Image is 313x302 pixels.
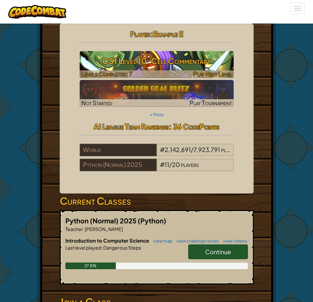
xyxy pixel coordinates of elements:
div: 27.8% [65,263,116,269]
span: Play Next Level [193,70,232,78]
span: Introduction to Computer Science [65,237,150,244]
h3: CS1 Level 10: Cell Commentary [80,53,234,68]
a: view videos [220,238,247,244]
span: Player [130,29,150,38]
span: 7,923,791 [194,146,220,153]
a: Not StartedPlay Tournament [80,80,234,107]
a: Python (Normal) 2025#11/20players [80,165,234,173]
h3: Current Classes [60,193,254,208]
span: / [169,161,172,168]
span: : 36 CodePoints [169,122,219,131]
img: Golden Goal [80,80,234,107]
span: Continue [205,248,231,256]
span: / [191,146,194,153]
div: Python (Normal) 2025 [80,159,157,171]
img: CodeCombat logo [8,5,66,19]
a: view challenge levels [173,238,219,244]
span: players [181,161,199,168]
span: : [101,245,103,251]
span: Example E [153,29,183,38]
span: [PERSON_NAME] [84,226,123,232]
span: (Python) [138,216,166,225]
span: Teacher [65,226,83,232]
span: Not Started [81,99,112,107]
span: 2,142,691 [165,146,191,153]
span: 11 [165,161,169,168]
span: 20 [172,161,180,168]
img: CS1 Level 10: Cell Commentary [80,51,234,78]
span: AI League Team Rankings [94,122,169,131]
span: # [160,146,165,153]
a: + More [150,112,164,117]
span: Dangerous Steps [103,245,141,251]
span: : [150,29,153,38]
span: Levels Completed: 7 [81,70,132,78]
a: view map [150,238,173,244]
span: Play Tournament [190,99,232,107]
span: : [83,226,84,232]
a: Play Next Level [80,51,234,78]
span: Last level played [65,245,101,251]
span: # [160,161,165,168]
div: World [80,144,157,156]
a: World#2,142,691/7,923,791players [80,150,234,158]
span: Python (Normal) 2025 [65,216,138,225]
span: players [221,146,239,153]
